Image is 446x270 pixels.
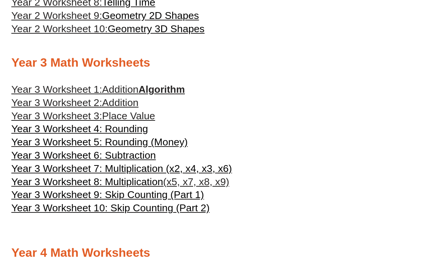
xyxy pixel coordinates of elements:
[102,84,138,95] span: Addition
[11,136,188,149] a: Year 3 Worksheet 5: Rounding (Money)
[11,109,155,123] a: Year 3 Worksheet 3:Place Value
[11,175,229,189] a: Year 3 Worksheet 8: Multiplication(x5, x7, x8, x9)
[163,176,229,187] span: (x5, x7, x8, x9)
[11,84,185,95] a: Year 3 Worksheet 1:AdditionAlgorithm
[11,84,102,95] span: Year 3 Worksheet 1:
[11,55,435,71] h2: Year 3 Math Worksheets
[11,162,232,175] a: Year 3 Worksheet 7: Multiplication (x2, x4, x3, x6)
[11,10,199,21] a: Year 2 Worksheet 9:Geometry 2D Shapes
[11,163,232,174] span: Year 3 Worksheet 7: Multiplication (x2, x4, x3, x6)
[108,23,204,34] span: Geometry 3D Shapes
[11,202,210,214] span: Year 3 Worksheet 10: Skip Counting (Part 2)
[11,149,156,162] a: Year 3 Worksheet 6: Subtraction
[11,110,102,122] span: Year 3 Worksheet 3:
[11,136,188,148] span: Year 3 Worksheet 5: Rounding (Money)
[11,245,435,261] h2: Year 4 Math Worksheets
[11,123,148,134] span: Year 3 Worksheet 4: Rounding
[11,23,108,34] span: Year 2 Worksheet 10:
[102,10,199,21] span: Geometry 2D Shapes
[11,10,102,21] span: Year 2 Worksheet 9:
[11,188,204,201] a: Year 3 Worksheet 9: Skip Counting (Part 1)
[11,189,204,200] span: Year 3 Worksheet 9: Skip Counting (Part 1)
[11,23,204,34] a: Year 2 Worksheet 10:Geometry 3D Shapes
[11,150,156,161] span: Year 3 Worksheet 6: Subtraction
[11,176,163,187] span: Year 3 Worksheet 8: Multiplication
[11,122,148,136] a: Year 3 Worksheet 4: Rounding
[316,184,446,270] iframe: Chat Widget
[102,97,138,108] span: Addition
[11,97,102,108] span: Year 3 Worksheet 2:
[11,96,138,109] a: Year 3 Worksheet 2:Addition
[102,110,155,122] span: Place Value
[11,201,210,215] a: Year 3 Worksheet 10: Skip Counting (Part 2)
